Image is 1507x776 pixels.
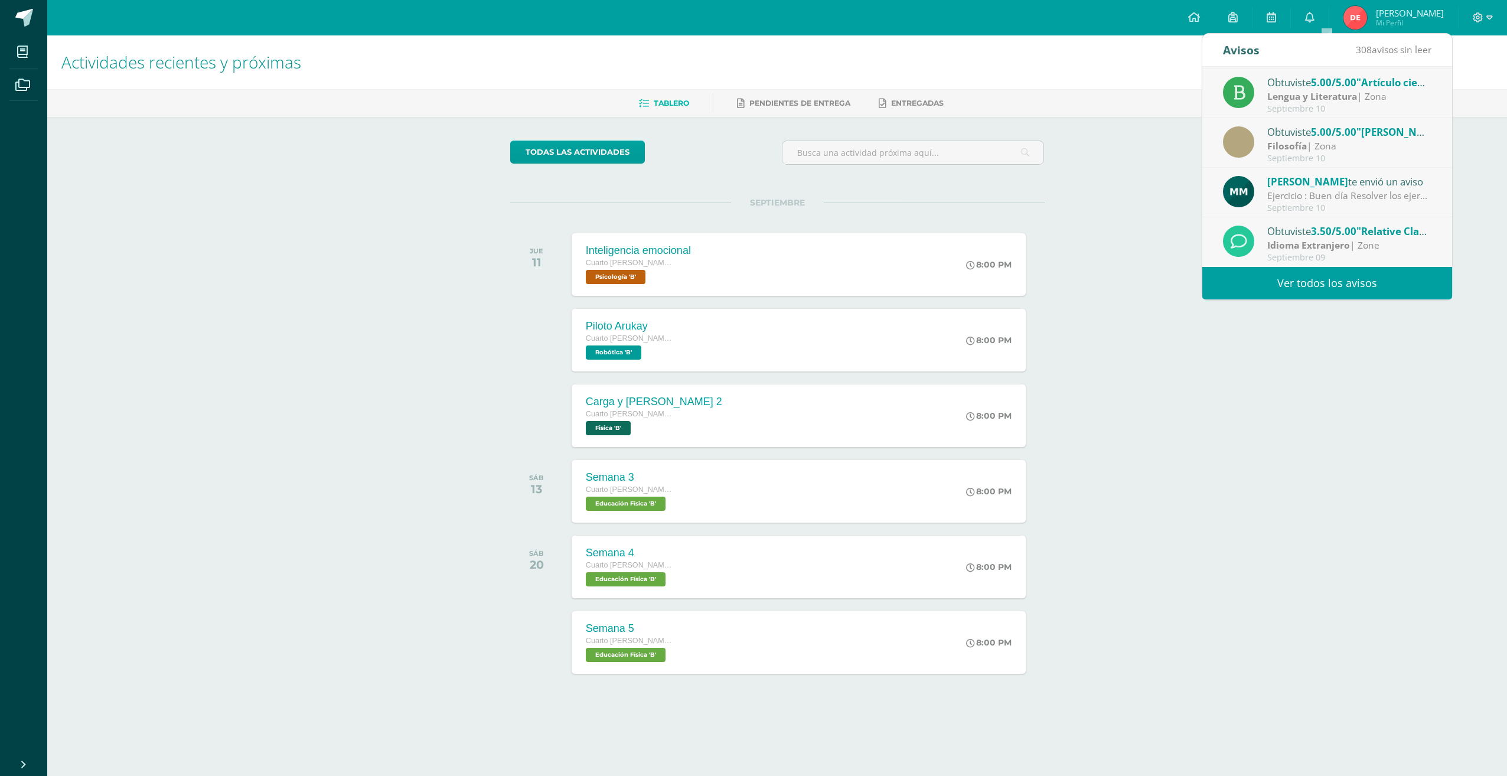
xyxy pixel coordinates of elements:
[529,482,544,496] div: 13
[586,320,674,332] div: Piloto Arukay
[586,410,674,418] span: Cuarto [PERSON_NAME]. Progra
[1267,223,1431,239] div: Obtuviste en
[1376,18,1444,28] span: Mi Perfil
[1267,189,1431,203] div: Ejercicio : Buen día Resolver los ejercicios adjuntos
[749,99,850,107] span: Pendientes de entrega
[1311,125,1356,139] span: 5.00/5.00
[966,259,1012,270] div: 8:00 PM
[891,99,944,107] span: Entregadas
[1356,76,1454,89] span: "Artículo científico"
[1356,43,1372,56] span: 308
[586,345,641,360] span: Robótica 'B'
[1311,224,1356,238] span: 3.50/5.00
[1267,154,1431,164] div: Septiembre 10
[966,486,1012,497] div: 8:00 PM
[61,51,301,73] span: Actividades recientes y próximas
[586,421,631,435] span: Fisica 'B'
[586,637,674,645] span: Cuarto [PERSON_NAME]. Progra
[966,562,1012,572] div: 8:00 PM
[1267,90,1431,103] div: | Zona
[586,547,674,559] div: Semana 4
[1311,76,1356,89] span: 5.00/5.00
[1267,90,1357,103] strong: Lengua y Literatura
[879,94,944,113] a: Entregadas
[1267,124,1431,139] div: Obtuviste en
[510,141,645,164] a: todas las Actividades
[966,410,1012,421] div: 8:00 PM
[1267,203,1431,213] div: Septiembre 10
[1267,139,1431,153] div: | Zona
[586,471,674,484] div: Semana 3
[1267,139,1307,152] strong: Filosofía
[1267,104,1431,114] div: Septiembre 10
[529,557,544,572] div: 20
[586,648,666,662] span: Educación Física 'B'
[586,572,666,586] span: Educación Física 'B'
[1356,43,1431,56] span: avisos sin leer
[1202,267,1452,299] a: Ver todos los avisos
[1343,6,1367,30] img: 4cf15d57d07b0c6be4d9415868b44227.png
[1376,7,1444,19] span: [PERSON_NAME]
[529,474,544,482] div: SÁB
[586,244,691,257] div: Inteligencia emocional
[782,141,1044,164] input: Busca una actividad próxima aquí...
[1267,74,1431,90] div: Obtuviste en
[1356,125,1447,139] span: "[PERSON_NAME]"
[1223,176,1254,207] img: ea0e1a9c59ed4b58333b589e14889882.png
[529,549,544,557] div: SÁB
[586,334,674,343] span: Cuarto [PERSON_NAME]. Progra
[1267,174,1431,189] div: te envió un aviso
[1267,239,1350,252] strong: Idioma Extranjero
[1267,175,1348,188] span: [PERSON_NAME]
[1223,34,1260,66] div: Avisos
[586,396,722,408] div: Carga y [PERSON_NAME] 2
[530,255,543,269] div: 11
[586,270,645,284] span: Psicología 'B'
[654,99,689,107] span: Tablero
[586,259,674,267] span: Cuarto [PERSON_NAME]. Progra
[530,247,543,255] div: JUE
[586,561,674,569] span: Cuarto [PERSON_NAME]. Progra
[586,485,674,494] span: Cuarto [PERSON_NAME]. Progra
[1356,224,1446,238] span: "Relative Clauses"
[966,637,1012,648] div: 8:00 PM
[1267,253,1431,263] div: Septiembre 09
[639,94,689,113] a: Tablero
[731,197,824,208] span: SEPTIEMBRE
[966,335,1012,345] div: 8:00 PM
[586,497,666,511] span: Educación Física 'B'
[737,94,850,113] a: Pendientes de entrega
[1267,239,1431,252] div: | Zone
[586,622,674,635] div: Semana 5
